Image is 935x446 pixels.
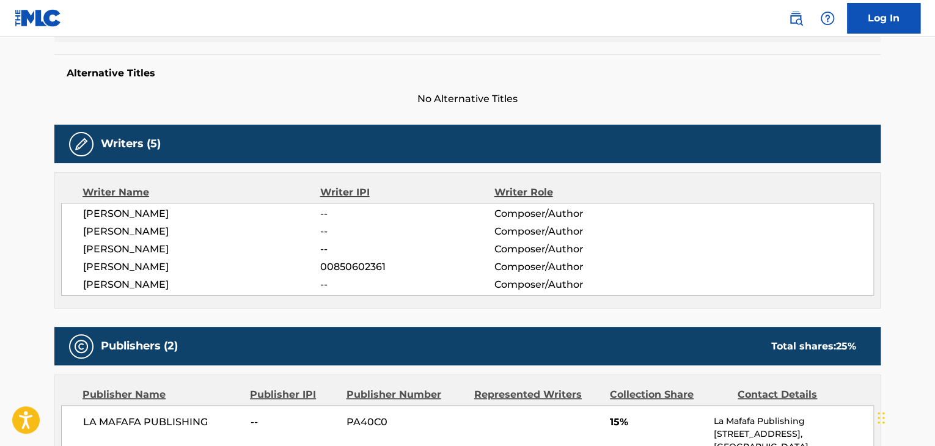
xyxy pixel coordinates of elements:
[847,3,920,34] a: Log In
[101,339,178,353] h5: Publishers (2)
[83,260,320,274] span: [PERSON_NAME]
[74,137,89,152] img: Writers
[836,340,856,352] span: 25 %
[474,387,601,402] div: Represented Writers
[346,415,465,430] span: PA40C0
[320,242,494,257] span: --
[251,415,337,430] span: --
[815,6,840,31] div: Help
[320,277,494,292] span: --
[878,400,885,436] div: Drag
[494,260,652,274] span: Composer/Author
[494,185,652,200] div: Writer Role
[783,6,808,31] a: Public Search
[54,92,881,106] span: No Alternative Titles
[788,11,803,26] img: search
[494,242,652,257] span: Composer/Author
[83,242,320,257] span: [PERSON_NAME]
[714,415,873,428] p: La Mafafa Publishing
[83,277,320,292] span: [PERSON_NAME]
[320,207,494,221] span: --
[610,387,728,402] div: Collection Share
[738,387,856,402] div: Contact Details
[714,428,873,441] p: [STREET_ADDRESS],
[83,207,320,221] span: [PERSON_NAME]
[494,207,652,221] span: Composer/Author
[82,387,241,402] div: Publisher Name
[82,185,320,200] div: Writer Name
[15,9,62,27] img: MLC Logo
[83,224,320,239] span: [PERSON_NAME]
[820,11,835,26] img: help
[320,224,494,239] span: --
[494,277,652,292] span: Composer/Author
[320,260,494,274] span: 00850602361
[610,415,705,430] span: 15%
[83,415,241,430] span: LA MAFAFA PUBLISHING
[771,339,856,354] div: Total shares:
[874,387,935,446] iframe: Chat Widget
[320,185,494,200] div: Writer IPI
[101,137,161,151] h5: Writers (5)
[250,387,337,402] div: Publisher IPI
[494,224,652,239] span: Composer/Author
[67,67,868,79] h5: Alternative Titles
[74,339,89,354] img: Publishers
[346,387,464,402] div: Publisher Number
